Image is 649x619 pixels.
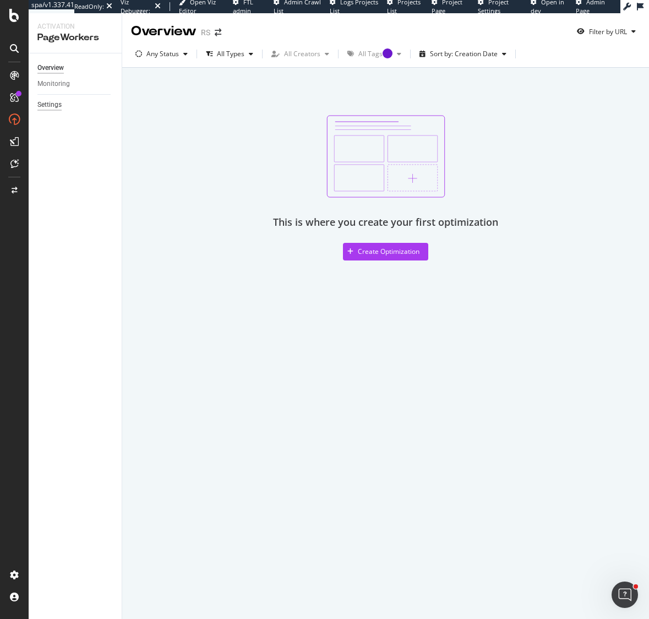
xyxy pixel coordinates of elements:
div: All Tags [358,51,392,57]
button: All Types [201,45,258,63]
button: All Creators [267,45,334,63]
div: Create Optimization [358,247,419,256]
div: Any Status [146,51,179,57]
button: All TagsTooltip anchor [343,45,406,63]
div: arrow-right-arrow-left [215,29,221,36]
img: svg%3e [326,115,445,198]
div: This is where you create your first optimization [273,215,498,230]
div: Activation [37,22,113,31]
button: Any Status [131,45,192,63]
div: PageWorkers [37,31,113,44]
div: All Creators [284,51,320,57]
div: Sort by: Creation Date [430,51,498,57]
a: Monitoring [37,78,114,90]
a: Overview [37,62,114,74]
div: Monitoring [37,78,70,90]
button: Filter by URL [572,23,640,40]
button: Create Optimization [343,243,428,260]
button: Sort by: Creation Date [415,45,511,63]
a: Settings [37,99,114,111]
div: Settings [37,99,62,111]
div: Filter by URL [589,27,627,36]
div: All Types [217,51,244,57]
iframe: Intercom live chat [612,582,638,608]
div: RS [201,27,210,38]
div: Overview [131,22,197,41]
div: ReadOnly: [74,2,104,11]
div: Overview [37,62,64,74]
div: Tooltip anchor [383,48,392,58]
